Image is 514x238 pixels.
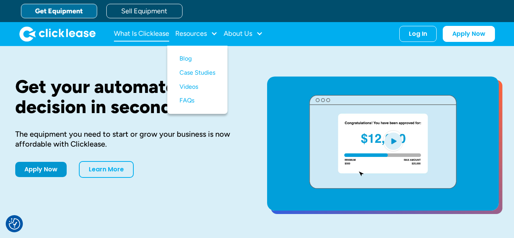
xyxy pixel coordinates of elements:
[114,26,169,42] a: What Is Clicklease
[179,66,215,80] a: Case Studies
[21,4,97,18] a: Get Equipment
[224,26,263,42] div: About Us
[19,26,96,42] a: home
[79,161,134,178] a: Learn More
[179,80,215,94] a: Videos
[9,218,20,230] img: Revisit consent button
[167,46,227,114] nav: Resources
[179,52,215,66] a: Blog
[15,77,243,117] h1: Get your automated decision in seconds.
[9,218,20,230] button: Consent Preferences
[383,130,404,152] img: Blue play button logo on a light blue circular background
[409,30,427,38] div: Log In
[267,77,499,211] a: open lightbox
[19,26,96,42] img: Clicklease logo
[179,94,215,108] a: FAQs
[443,26,495,42] a: Apply Now
[106,4,183,18] a: Sell Equipment
[15,162,67,177] a: Apply Now
[15,129,243,149] div: The equipment you need to start or grow your business is now affordable with Clicklease.
[175,26,218,42] div: Resources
